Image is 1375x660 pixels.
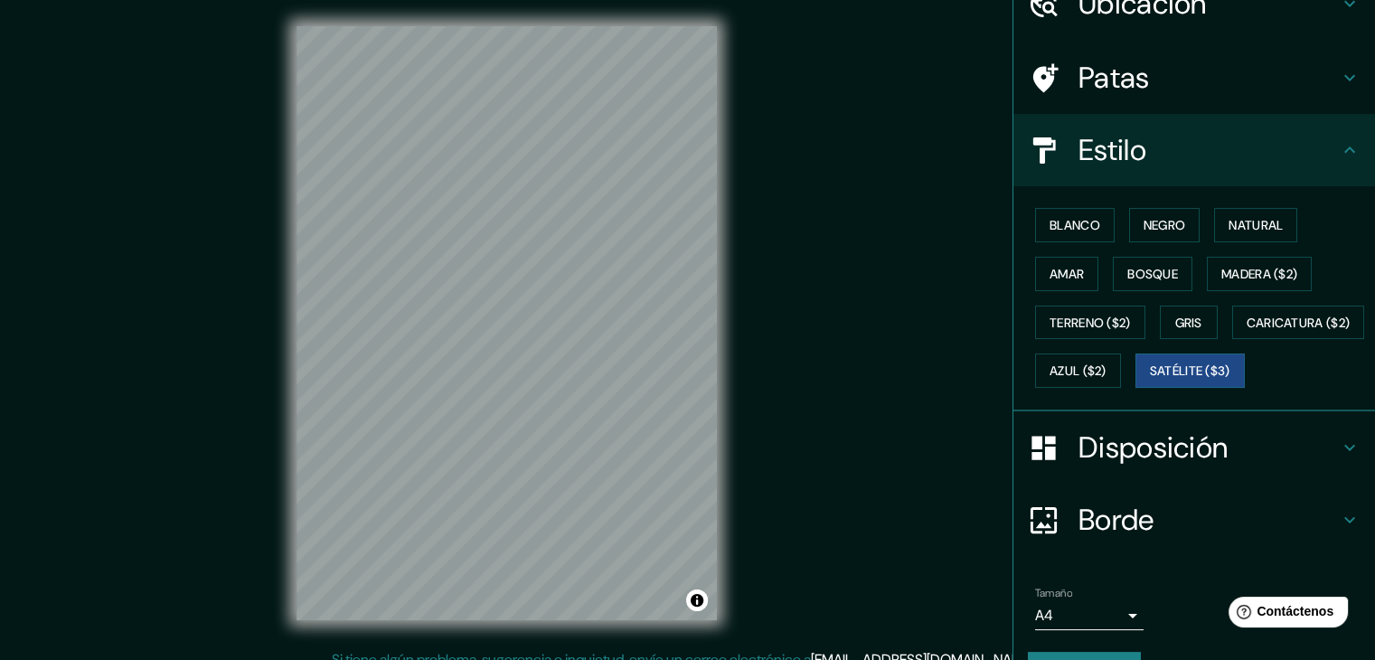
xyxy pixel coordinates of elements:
font: Borde [1078,501,1154,539]
button: Blanco [1035,208,1115,242]
font: Estilo [1078,131,1146,169]
iframe: Lanzador de widgets de ayuda [1214,589,1355,640]
button: Gris [1160,306,1218,340]
div: A4 [1035,601,1144,630]
font: Blanco [1050,217,1100,233]
button: Bosque [1113,257,1192,291]
button: Satélite ($3) [1135,354,1245,388]
font: Gris [1175,315,1202,331]
div: Borde [1013,484,1375,556]
div: Estilo [1013,114,1375,186]
font: Tamaño [1035,586,1072,600]
button: Negro [1129,208,1201,242]
div: Disposición [1013,411,1375,484]
font: Natural [1229,217,1283,233]
button: Madera ($2) [1207,257,1312,291]
font: Azul ($2) [1050,363,1107,380]
button: Natural [1214,208,1297,242]
font: Disposición [1078,429,1228,467]
font: Negro [1144,217,1186,233]
font: Amar [1050,266,1084,282]
font: Caricatura ($2) [1247,315,1351,331]
font: A4 [1035,606,1053,625]
button: Amar [1035,257,1098,291]
button: Activar o desactivar atribución [686,589,708,611]
font: Bosque [1127,266,1178,282]
button: Caricatura ($2) [1232,306,1365,340]
font: Terreno ($2) [1050,315,1131,331]
div: Patas [1013,42,1375,114]
canvas: Mapa [297,26,717,620]
font: Satélite ($3) [1150,363,1230,380]
button: Azul ($2) [1035,354,1121,388]
font: Patas [1078,59,1150,97]
button: Terreno ($2) [1035,306,1145,340]
font: Madera ($2) [1221,266,1297,282]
